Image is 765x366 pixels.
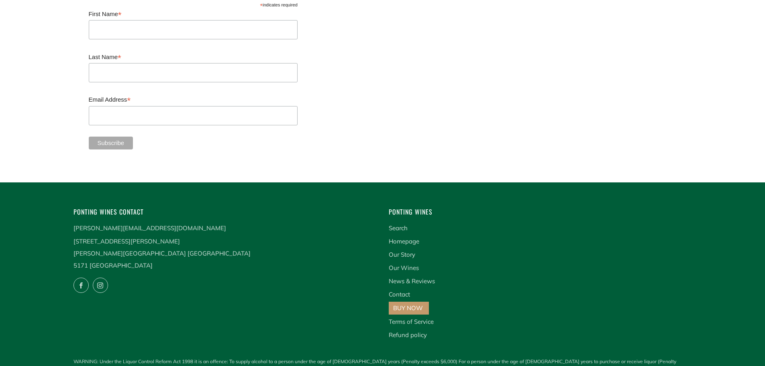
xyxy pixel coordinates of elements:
label: Last Name [89,51,298,62]
a: Refund policy [389,331,427,339]
label: Email Address [89,94,298,105]
a: BUY NOW [393,304,423,312]
a: [PERSON_NAME][EMAIL_ADDRESS][DOMAIN_NAME] [73,224,226,232]
a: Our Story [389,251,415,258]
div: indicates required [89,0,298,8]
a: News & Reviews [389,277,435,285]
a: Homepage [389,237,419,245]
label: First Name [89,8,298,19]
h4: Ponting Wines [389,207,692,217]
a: Our Wines [389,264,419,272]
h4: Ponting Wines Contact [73,207,377,217]
p: [STREET_ADDRESS][PERSON_NAME] [PERSON_NAME][GEOGRAPHIC_DATA] [GEOGRAPHIC_DATA] 5171 [GEOGRAPHIC_D... [73,235,377,272]
a: Terms of Service [389,318,434,325]
a: Contact [389,290,410,298]
input: Subscribe [89,137,133,149]
a: Search [389,224,408,232]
